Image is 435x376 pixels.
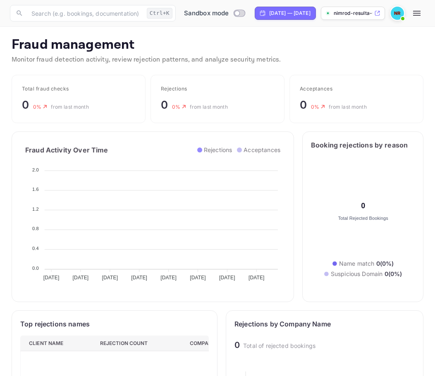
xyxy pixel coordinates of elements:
div: Total of rejected bookings [243,341,315,350]
tspan: [DATE] [249,275,265,281]
span: 0 [161,98,168,111]
div: Ctrl+K [147,8,172,19]
tspan: [DATE] [219,275,235,281]
p: Monitor fraud detection activity, review rejection patterns, and analyze security metrics. [12,55,423,65]
div: 0 [234,339,240,351]
div: Click to change the date range period [255,7,316,20]
span: 0 [22,98,29,111]
span: from last month [190,104,227,110]
tspan: [DATE] [131,275,147,281]
tspan: [DATE] [102,275,118,281]
p: Rejections [204,145,232,154]
div: Rejections by Company Name [234,319,381,329]
p: Acceptances [244,145,280,154]
h3: Booking rejections by reason [311,140,415,150]
input: Search (e.g. bookings, documentation) [26,5,143,21]
span: Sandbox mode [184,9,229,18]
div: Total fraud checks [22,85,135,93]
tspan: 1.6 [32,187,39,192]
tspan: 0.4 [32,246,39,251]
div: Rejections [161,85,274,93]
tspan: [DATE] [73,275,89,281]
tspan: 2.0 [32,167,39,172]
p: 0 % [311,103,319,111]
p: 0 % [172,103,180,111]
tspan: [DATE] [43,275,60,281]
div: Acceptances [300,85,413,93]
th: Client name [21,336,93,351]
p: Fraud management [12,37,423,53]
div: Switch to Production mode [181,9,248,18]
tspan: 0.0 [32,265,39,270]
p: ● [324,269,329,278]
div: Top rejections names [20,319,167,329]
img: Nimrod Resulta [391,7,404,20]
tspan: 1.2 [32,206,39,211]
th: Rejection Count [93,336,183,351]
p: nimrod-resulta-uzxvb.n... [334,10,373,17]
th: Company Name [183,336,268,351]
tspan: 0.8 [32,226,39,231]
p: Suspicious Domain [331,269,402,278]
p: 0 % [33,103,41,111]
span: 0 ( 0 %) [376,260,394,267]
tspan: [DATE] [160,275,177,281]
span: from last month [329,104,366,110]
div: [DATE] — [DATE] [269,10,311,17]
tspan: [DATE] [190,275,206,281]
span: from last month [51,104,88,110]
h3: Fraud Activity Over Time [25,145,153,155]
span: 0 [300,98,307,111]
span: 0 ( 0 %) [385,270,402,277]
